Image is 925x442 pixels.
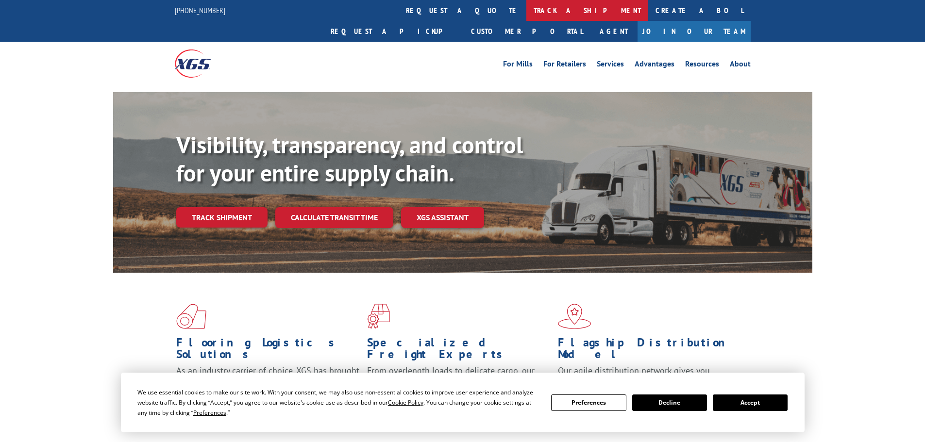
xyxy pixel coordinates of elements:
a: Track shipment [176,207,268,228]
a: Resources [685,60,719,71]
img: xgs-icon-total-supply-chain-intelligence-red [176,304,206,329]
a: For Mills [503,60,533,71]
img: xgs-icon-focused-on-flooring-red [367,304,390,329]
a: Request a pickup [323,21,464,42]
span: Cookie Policy [388,398,423,407]
button: Preferences [551,394,626,411]
a: Customer Portal [464,21,590,42]
a: Agent [590,21,638,42]
p: From overlength loads to delicate cargo, our experienced staff knows the best way to move your fr... [367,365,551,408]
button: Accept [713,394,788,411]
a: [PHONE_NUMBER] [175,5,225,15]
div: We use essential cookies to make our site work. With your consent, we may also use non-essential ... [137,387,539,418]
h1: Flagship Distribution Model [558,337,741,365]
a: Advantages [635,60,674,71]
a: XGS ASSISTANT [401,207,484,228]
button: Decline [632,394,707,411]
span: As an industry carrier of choice, XGS has brought innovation and dedication to flooring logistics... [176,365,359,399]
a: For Retailers [543,60,586,71]
img: xgs-icon-flagship-distribution-model-red [558,304,591,329]
a: About [730,60,751,71]
h1: Flooring Logistics Solutions [176,337,360,365]
span: Preferences [193,409,226,417]
h1: Specialized Freight Experts [367,337,551,365]
b: Visibility, transparency, and control for your entire supply chain. [176,130,523,188]
a: Join Our Team [638,21,751,42]
a: Calculate transit time [275,207,393,228]
div: Cookie Consent Prompt [121,373,805,432]
span: Our agile distribution network gives you nationwide inventory management on demand. [558,365,737,388]
a: Services [597,60,624,71]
